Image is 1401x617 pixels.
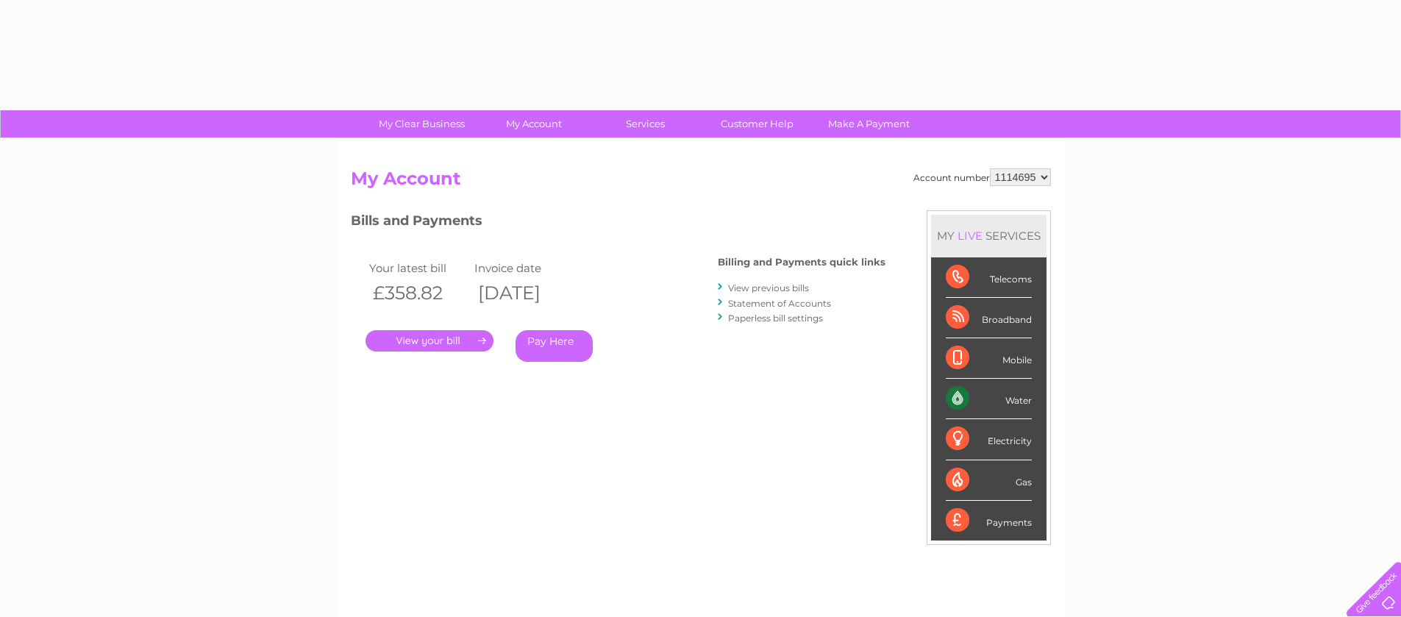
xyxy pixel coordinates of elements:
[366,258,471,278] td: Your latest bill
[718,257,885,268] h4: Billing and Payments quick links
[946,338,1032,379] div: Mobile
[946,379,1032,419] div: Water
[808,110,930,138] a: Make A Payment
[946,257,1032,298] div: Telecoms
[471,278,577,308] th: [DATE]
[366,278,471,308] th: £358.82
[931,215,1047,257] div: MY SERVICES
[585,110,706,138] a: Services
[946,501,1032,541] div: Payments
[946,298,1032,338] div: Broadband
[351,210,885,236] h3: Bills and Payments
[471,258,577,278] td: Invoice date
[696,110,818,138] a: Customer Help
[361,110,482,138] a: My Clear Business
[516,330,593,362] a: Pay Here
[728,282,809,293] a: View previous bills
[913,168,1051,186] div: Account number
[366,330,493,352] a: .
[728,313,823,324] a: Paperless bill settings
[946,419,1032,460] div: Electricity
[946,460,1032,501] div: Gas
[955,229,985,243] div: LIVE
[728,298,831,309] a: Statement of Accounts
[351,168,1051,196] h2: My Account
[473,110,594,138] a: My Account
